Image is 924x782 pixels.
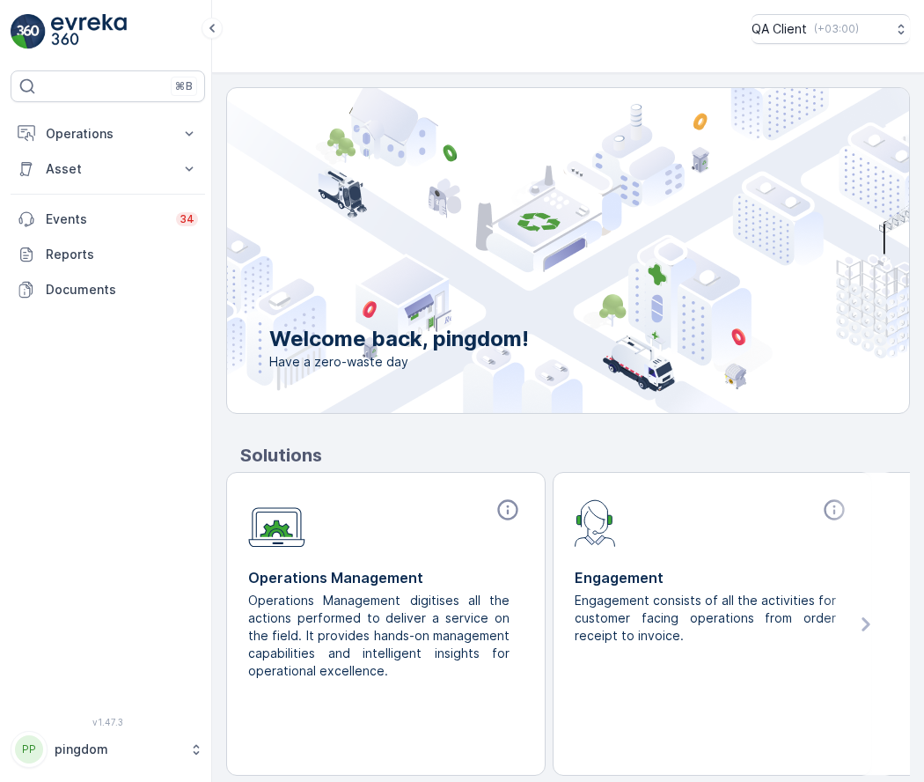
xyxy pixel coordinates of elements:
p: Operations [46,125,170,143]
img: logo [11,14,46,49]
p: Engagement consists of all the activities for customer facing operations from order receipt to in... [575,592,836,645]
span: Have a zero-waste day [269,353,529,371]
button: QA Client(+03:00) [752,14,910,44]
a: Documents [11,272,205,307]
p: Asset [46,160,170,178]
div: PP [15,735,43,764]
p: Documents [46,281,198,299]
p: 34 [180,212,194,226]
a: Events34 [11,202,205,237]
p: QA Client [752,20,807,38]
img: module-icon [575,498,616,547]
p: Engagement [575,567,850,588]
img: logo_light-DOdMpM7g.png [51,14,127,49]
p: Operations Management digitises all the actions performed to deliver a service on the field. It p... [248,592,510,680]
button: Asset [11,151,205,187]
button: Operations [11,116,205,151]
a: Reports [11,237,205,272]
p: Events [46,210,165,228]
p: ( +03:00 ) [814,22,859,36]
button: PPpingdom [11,731,205,768]
span: v 1.47.3 [11,717,205,727]
img: module-icon [248,498,305,548]
p: ⌘B [175,79,193,93]
p: Solutions [240,442,910,468]
p: Reports [46,246,198,263]
p: Welcome back, pingdom! [269,325,529,353]
p: pingdom [55,741,180,758]
img: city illustration [148,88,909,413]
p: Operations Management [248,567,524,588]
